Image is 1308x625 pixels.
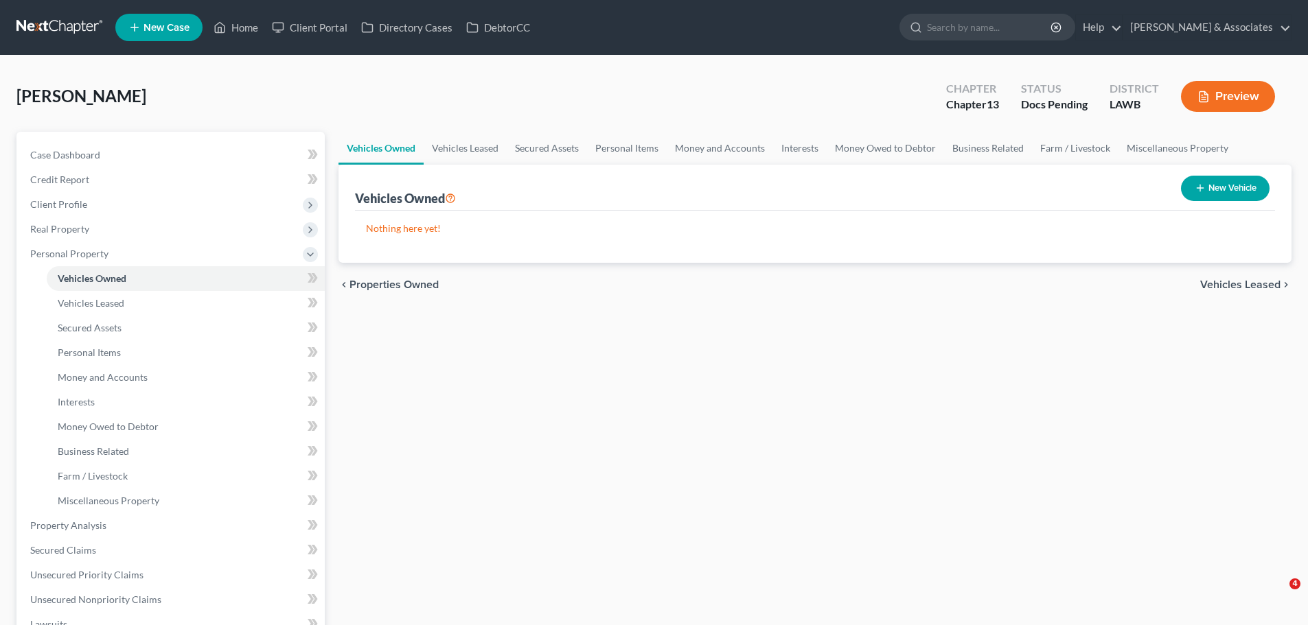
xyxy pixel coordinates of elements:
span: 4 [1289,578,1300,589]
button: Preview [1181,81,1275,112]
span: Personal Items [58,346,121,358]
span: Vehicles Leased [58,297,124,309]
a: Money Owed to Debtor [47,414,325,439]
a: Secured Assets [47,316,325,340]
a: Miscellaneous Property [1118,132,1237,165]
input: Search by name... [927,14,1053,40]
a: [PERSON_NAME] & Associates [1123,15,1291,40]
span: Credit Report [30,174,89,185]
a: Unsecured Priority Claims [19,563,325,587]
a: Home [207,15,265,40]
span: Secured Assets [58,322,122,333]
div: Chapter [946,81,999,97]
i: chevron_right [1281,279,1292,290]
div: Docs Pending [1021,97,1088,113]
span: Business Related [58,445,129,457]
a: Money and Accounts [47,365,325,390]
span: Unsecured Nonpriority Claims [30,593,161,605]
span: Secured Claims [30,544,96,556]
span: Interests [58,396,95,408]
a: Vehicles Owned [339,132,424,165]
a: Interests [47,390,325,414]
div: Chapter [946,97,999,113]
button: New Vehicle [1181,176,1270,201]
a: Credit Report [19,167,325,192]
a: Client Portal [265,15,354,40]
span: Client Profile [30,198,87,210]
a: Vehicles Leased [47,291,325,316]
p: Nothing here yet! [366,222,1264,235]
a: Help [1076,15,1122,40]
span: Money and Accounts [58,371,148,383]
a: Vehicles Leased [424,132,507,165]
a: Miscellaneous Property [47,488,325,513]
a: Interests [773,132,827,165]
a: Business Related [944,132,1032,165]
button: Vehicles Leased chevron_right [1200,279,1292,290]
a: Unsecured Nonpriority Claims [19,587,325,612]
button: chevron_left Properties Owned [339,279,439,290]
a: Farm / Livestock [1032,132,1118,165]
a: Money Owed to Debtor [827,132,944,165]
a: Secured Claims [19,538,325,563]
span: [PERSON_NAME] [16,86,146,106]
span: Money Owed to Debtor [58,421,159,432]
a: Vehicles Owned [47,266,325,291]
span: Farm / Livestock [58,470,128,482]
a: Secured Assets [507,132,587,165]
span: Real Property [30,223,89,235]
a: Business Related [47,439,325,464]
div: District [1110,81,1159,97]
span: Vehicles Leased [1200,279,1281,290]
a: Directory Cases [354,15,459,40]
a: DebtorCC [459,15,537,40]
a: Property Analysis [19,513,325,538]
span: Unsecured Priority Claims [30,569,144,580]
a: Farm / Livestock [47,464,325,488]
span: 13 [987,97,999,110]
div: Vehicles Owned [355,190,456,207]
div: LAWB [1110,97,1159,113]
span: New Case [144,23,190,33]
a: Case Dashboard [19,143,325,167]
span: Case Dashboard [30,149,100,161]
iframe: Intercom live chat [1261,578,1294,611]
span: Property Analysis [30,519,106,531]
i: chevron_left [339,279,349,290]
a: Personal Items [47,340,325,365]
span: Properties Owned [349,279,439,290]
span: Personal Property [30,248,108,259]
span: Miscellaneous Property [58,495,159,506]
a: Personal Items [587,132,667,165]
div: Status [1021,81,1088,97]
a: Money and Accounts [667,132,773,165]
span: Vehicles Owned [58,272,126,284]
